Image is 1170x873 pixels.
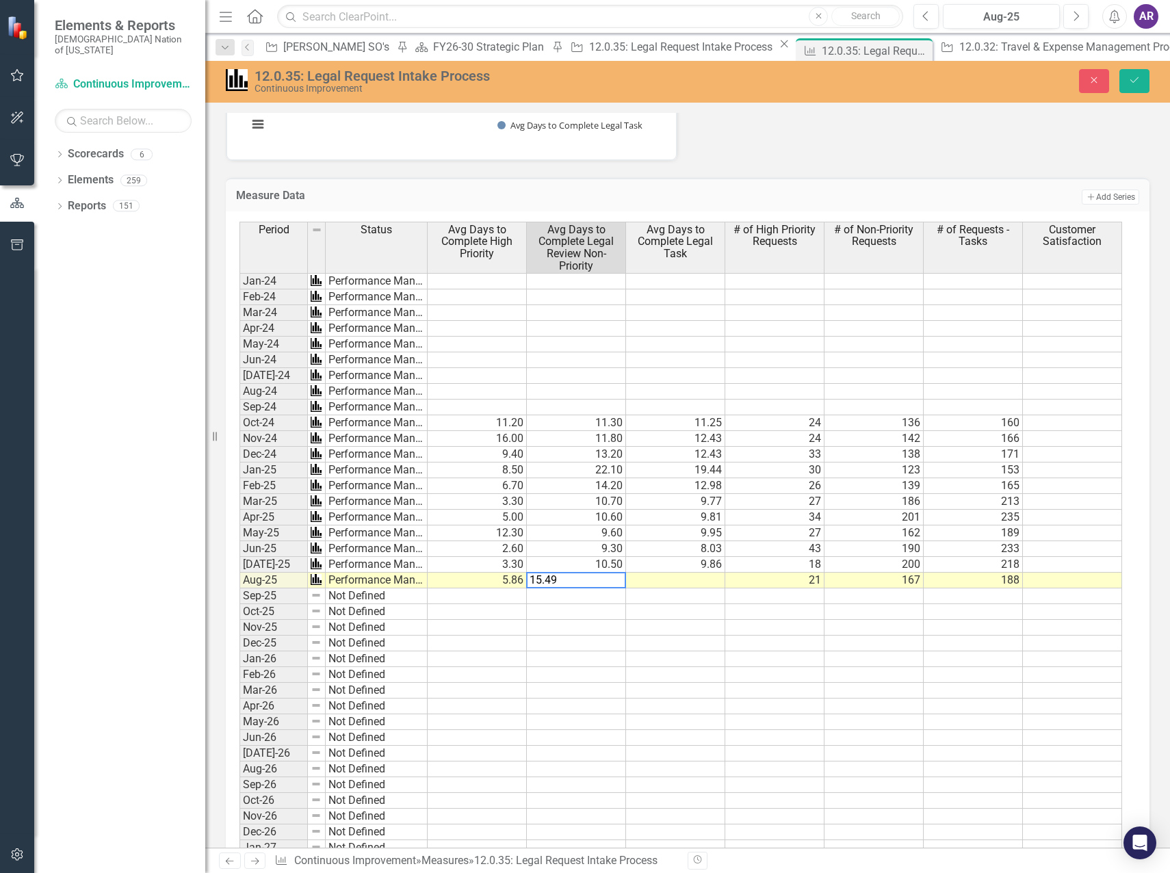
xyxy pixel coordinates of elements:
[326,384,428,400] td: Performance Management
[326,746,428,761] td: Not Defined
[68,198,106,214] a: Reports
[294,854,416,867] a: Continuous Improvement
[311,558,322,569] img: Tm0czyi0d3z6KbMvzUvpfTW2q1jaz45CuN2C4x9rtfABtMFvAAn+ByuUVLYSwAAAABJRU5ErkJggg==
[725,541,824,557] td: 43
[411,38,548,55] a: FY26-30 Strategic Plan
[239,651,308,667] td: Jan-26
[239,588,308,604] td: Sep-25
[1026,224,1119,248] span: Customer Satisfaction
[239,746,308,761] td: [DATE]-26
[255,83,741,94] div: Continuous Improvement
[311,731,322,742] img: 8DAGhfEEPCf229AAAAAElFTkSuQmCC
[311,605,322,616] img: 8DAGhfEEPCf229AAAAAElFTkSuQmCC
[948,9,1055,25] div: Aug-25
[239,352,308,368] td: Jun-24
[311,480,322,491] img: Tm0czyi0d3z6KbMvzUvpfTW2q1jaz45CuN2C4x9rtfABtMFvAAn+ByuUVLYSwAAAABJRU5ErkJggg==
[311,716,322,727] img: 8DAGhfEEPCf229AAAAAElFTkSuQmCC
[430,224,523,260] span: Avg Days to Complete High Priority
[255,68,741,83] div: 12.0.35: Legal Request Intake Process
[239,289,308,305] td: Feb-24
[311,322,322,333] img: Tm0czyi0d3z6KbMvzUvpfTW2q1jaz45CuN2C4x9rtfABtMFvAAn+ByuUVLYSwAAAABJRU5ErkJggg==
[311,810,322,821] img: 8DAGhfEEPCf229AAAAAElFTkSuQmCC
[239,494,308,510] td: Mar-25
[274,853,677,869] div: » »
[326,777,428,793] td: Not Defined
[428,431,527,447] td: 16.00
[926,224,1019,248] span: # of Requests - Tasks
[311,369,322,380] img: Tm0czyi0d3z6KbMvzUvpfTW2q1jaz45CuN2C4x9rtfABtMFvAAn+ByuUVLYSwAAAABJRU5ErkJggg==
[527,557,626,573] td: 10.50
[530,224,623,272] span: Avg Days to Complete Legal Review Non-Priority
[311,826,322,837] img: 8DAGhfEEPCf229AAAAAElFTkSuQmCC
[239,840,308,856] td: Jan-27
[326,352,428,368] td: Performance Management
[311,464,322,475] img: Tm0czyi0d3z6KbMvzUvpfTW2q1jaz45CuN2C4x9rtfABtMFvAAn+ByuUVLYSwAAAABJRU5ErkJggg==
[311,621,322,632] img: 8DAGhfEEPCf229AAAAAElFTkSuQmCC
[326,494,428,510] td: Performance Management
[428,447,527,462] td: 9.40
[239,636,308,651] td: Dec-25
[239,809,308,824] td: Nov-26
[527,510,626,525] td: 10.60
[824,541,924,557] td: 190
[239,683,308,699] td: Mar-26
[827,224,920,248] span: # of Non-Priority Requests
[311,700,322,711] img: 8DAGhfEEPCf229AAAAAElFTkSuQmCC
[626,478,725,494] td: 12.98
[311,448,322,459] img: Tm0czyi0d3z6KbMvzUvpfTW2q1jaz45CuN2C4x9rtfABtMFvAAn+ByuUVLYSwAAAABJRU5ErkJggg==
[326,683,428,699] td: Not Defined
[626,462,725,478] td: 19.44
[239,400,308,415] td: Sep-24
[239,478,308,494] td: Feb-25
[311,385,322,396] img: Tm0czyi0d3z6KbMvzUvpfTW2q1jaz45CuN2C4x9rtfABtMFvAAn+ByuUVLYSwAAAABJRU5ErkJggg==
[311,543,322,553] img: Tm0czyi0d3z6KbMvzUvpfTW2q1jaz45CuN2C4x9rtfABtMFvAAn+ByuUVLYSwAAAABJRU5ErkJggg==
[326,431,428,447] td: Performance Management
[924,573,1023,588] td: 188
[239,415,308,431] td: Oct-24
[326,667,428,683] td: Not Defined
[326,273,428,289] td: Performance Management
[239,667,308,683] td: Feb-26
[326,714,428,730] td: Not Defined
[326,321,428,337] td: Performance Management
[725,573,824,588] td: 21
[428,557,527,573] td: 3.30
[326,699,428,714] td: Not Defined
[239,384,308,400] td: Aug-24
[239,573,308,588] td: Aug-25
[626,415,725,431] td: 11.25
[566,38,776,55] a: 12.0.35: Legal Request Intake Process
[428,525,527,541] td: 12.30
[326,588,428,604] td: Not Defined
[428,462,527,478] td: 8.50
[589,38,776,55] div: 12.0.35: Legal Request Intake Process
[326,793,428,809] td: Not Defined
[239,447,308,462] td: Dec-24
[326,604,428,620] td: Not Defined
[421,854,469,867] a: Measures
[728,224,821,248] span: # of High Priority Requests
[725,478,824,494] td: 26
[326,337,428,352] td: Performance Management
[239,824,308,840] td: Dec-26
[311,763,322,774] img: 8DAGhfEEPCf229AAAAAElFTkSuQmCC
[311,354,322,365] img: Tm0czyi0d3z6KbMvzUvpfTW2q1jaz45CuN2C4x9rtfABtMFvAAn+ByuUVLYSwAAAABJRU5ErkJggg==
[626,541,725,557] td: 8.03
[626,525,725,541] td: 9.95
[527,415,626,431] td: 11.30
[326,368,428,384] td: Performance Management
[239,730,308,746] td: Jun-26
[924,510,1023,525] td: 235
[943,4,1060,29] button: Aug-25
[326,557,428,573] td: Performance Management
[824,557,924,573] td: 200
[239,321,308,337] td: Apr-24
[824,525,924,541] td: 162
[311,668,322,679] img: 8DAGhfEEPCf229AAAAAElFTkSuQmCC
[239,793,308,809] td: Oct-26
[1134,4,1158,29] button: AR
[924,541,1023,557] td: 233
[326,478,428,494] td: Performance Management
[311,307,322,317] img: Tm0czyi0d3z6KbMvzUvpfTW2q1jaz45CuN2C4x9rtfABtMFvAAn+ByuUVLYSwAAAABJRU5ErkJggg==
[626,447,725,462] td: 12.43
